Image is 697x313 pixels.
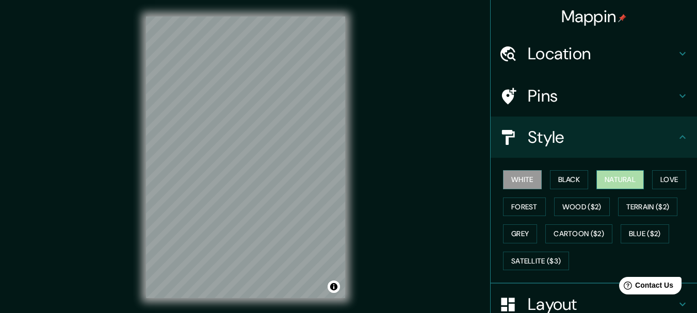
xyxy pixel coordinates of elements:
[550,170,589,189] button: Black
[528,86,676,106] h4: Pins
[503,224,537,243] button: Grey
[328,281,340,293] button: Toggle attribution
[618,14,626,22] img: pin-icon.png
[561,6,627,27] h4: Mappin
[503,197,546,217] button: Forest
[652,170,686,189] button: Love
[503,252,569,271] button: Satellite ($3)
[491,117,697,158] div: Style
[545,224,612,243] button: Cartoon ($2)
[528,43,676,64] h4: Location
[528,127,676,147] h4: Style
[596,170,644,189] button: Natural
[621,224,669,243] button: Blue ($2)
[503,170,542,189] button: White
[491,33,697,74] div: Location
[605,273,686,302] iframe: Help widget launcher
[491,75,697,117] div: Pins
[618,197,678,217] button: Terrain ($2)
[146,17,345,298] canvas: Map
[554,197,610,217] button: Wood ($2)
